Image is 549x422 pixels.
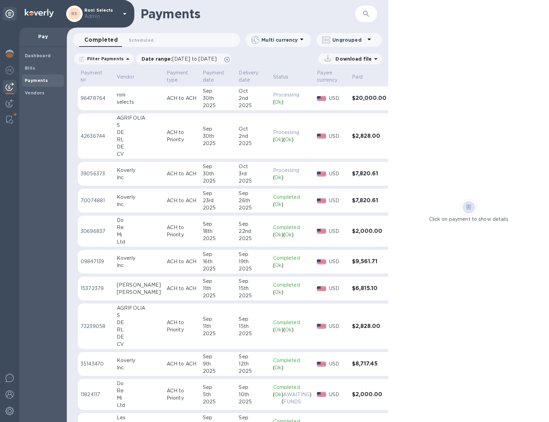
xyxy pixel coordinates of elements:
[239,220,267,228] div: Sep
[167,224,197,238] p: ACH to Priority
[239,102,267,109] div: 2025
[203,102,234,109] div: 2025
[203,323,234,330] div: 11th
[352,228,386,235] h3: $2,000.00
[273,136,312,143] div: ( ) ( )
[25,78,48,83] b: Payments
[239,95,267,102] div: 2nd
[117,357,161,364] div: Koverly
[117,326,161,333] div: RL
[352,258,386,265] h3: $9,561.71
[117,167,161,174] div: Koverly
[285,136,292,143] p: Ok
[172,56,217,62] span: [DATE] to [DATE]
[203,95,234,102] div: 30th
[239,88,267,95] div: Oct
[203,235,234,242] div: 2025
[167,387,197,402] p: ACH to Priority
[352,323,386,330] h3: $2,828.00
[81,170,111,177] p: 39056373
[273,231,312,238] div: ( ) ( )
[142,55,220,62] p: Date range :
[239,235,267,242] div: 2025
[329,323,346,330] p: USD
[239,190,267,197] div: Sep
[167,129,197,143] p: ACH to Priority
[203,330,234,337] div: 2025
[203,285,234,292] div: 11th
[239,140,267,147] div: 2025
[117,238,161,246] div: Ltd
[352,361,386,367] h3: $8,717.45
[117,99,161,106] div: selects
[203,368,234,375] div: 2025
[203,88,234,95] div: Sep
[273,357,312,364] p: Completed
[239,197,267,204] div: 26th
[167,197,197,204] p: ACH to ACH
[117,73,134,81] p: Vendor
[117,402,161,409] div: Ltd
[239,384,267,391] div: Sep
[352,73,372,81] span: Paid
[239,398,267,405] div: 2025
[239,69,258,84] p: Delivery date
[273,364,312,371] div: ( )
[117,217,161,224] div: Do
[203,125,234,133] div: Sep
[203,258,234,265] div: 16th
[274,201,281,208] p: Ok
[239,353,267,360] div: Sep
[117,380,161,387] div: Do
[3,7,17,21] div: Unpin categories
[84,56,124,62] p: Filter Payments
[274,289,281,296] p: Ok
[352,73,363,81] p: Paid
[167,319,197,333] p: ACH to Priority
[333,55,372,62] p: Download file
[203,133,234,140] div: 30th
[261,37,298,43] p: Multi currency
[273,384,312,391] p: Completed
[25,65,35,71] b: Bills
[141,7,355,21] h1: Payments
[117,151,161,158] div: CV
[352,285,386,292] h3: $6,815.10
[81,69,102,84] p: Payment №
[239,391,267,398] div: 10th
[117,333,161,341] div: DE
[283,391,310,405] p: AWAITING FUNDS
[274,174,281,181] p: Ok
[317,69,346,84] span: Payee currency
[84,8,119,20] p: Roni Selects
[317,286,326,291] img: USD
[329,197,346,204] p: USD
[273,319,312,326] p: Completed
[273,167,312,174] p: Processing
[84,35,118,45] span: Completed
[117,129,161,136] div: DE
[273,289,312,296] div: ( )
[117,136,161,143] div: RL
[203,177,234,185] div: 2025
[203,391,234,398] div: 5th
[203,163,234,170] div: Sep
[117,224,161,231] div: Re
[239,251,267,258] div: Sep
[273,99,312,106] div: ( )
[203,360,234,368] div: 9th
[273,91,312,99] p: Processing
[117,255,161,262] div: Koverly
[352,171,386,177] h3: $7,820.61
[239,265,267,272] div: 2025
[317,198,326,203] img: USD
[285,231,292,238] p: Ok
[117,305,161,312] div: AGRIFOLIA
[117,262,161,269] div: Inc.
[329,228,346,235] p: USD
[317,259,326,264] img: USD
[239,170,267,177] div: 3rd
[81,228,111,235] p: 30696837
[117,281,161,289] div: [PERSON_NAME]
[6,66,14,74] img: Foreign exchange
